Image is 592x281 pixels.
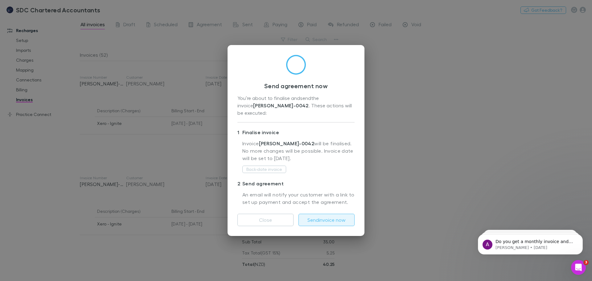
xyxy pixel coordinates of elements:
strong: [PERSON_NAME]-0042 [259,140,314,147]
span: 3 [584,260,589,265]
iframe: Intercom notifications message [469,221,592,264]
div: 1 [237,129,242,136]
button: Sendinvoice now [298,214,355,226]
p: Send agreement [237,179,355,188]
iframe: Intercom live chat [571,260,586,275]
p: Finalise invoice [237,127,355,137]
strong: [PERSON_NAME]-0042 [253,102,309,109]
p: Invoice will be finalised. No more changes will be possible. Invoice date will be set to [DATE] . [242,140,355,165]
p: An email will notify your customer with a link to set up payment and accept the agreement. [242,191,355,206]
div: You’re about to finalise and send the invoice . These actions will be executed: [237,94,355,117]
div: 2 [237,180,242,187]
button: Back-date invoice [242,166,286,173]
h3: Send agreement now [237,82,355,89]
button: Close [237,214,294,226]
